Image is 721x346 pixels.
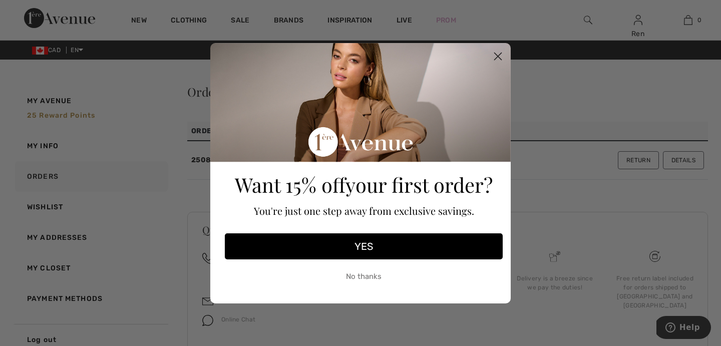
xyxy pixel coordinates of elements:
[235,171,345,198] span: Want 15% off
[225,233,503,259] button: YES
[345,171,493,198] span: your first order?
[489,48,507,65] button: Close dialog
[254,204,474,217] span: You're just one step away from exclusive savings.
[225,264,503,289] button: No thanks
[23,7,44,16] span: Help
